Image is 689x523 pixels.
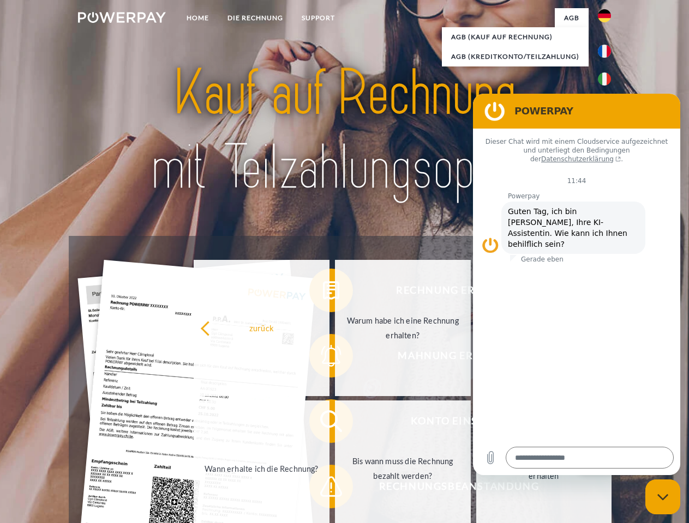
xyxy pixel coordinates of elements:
a: SUPPORT [292,8,344,28]
img: de [598,9,611,22]
div: zurück [200,320,323,335]
img: title-powerpay_de.svg [104,52,585,209]
div: Bis wann muss die Rechnung bezahlt werden? [341,454,464,483]
iframe: Schaltfläche zum Öffnen des Messaging-Fensters; Konversation läuft [645,479,680,514]
img: fr [598,45,611,58]
img: logo-powerpay-white.svg [78,12,166,23]
a: AGB (Kreditkonto/Teilzahlung) [442,47,589,66]
img: it [598,72,611,86]
a: Home [177,8,218,28]
a: AGB (Kauf auf Rechnung) [442,27,589,47]
div: Wann erhalte ich die Rechnung? [200,461,323,476]
iframe: Messaging-Fenster [473,94,680,475]
div: Warum habe ich eine Rechnung erhalten? [341,313,464,343]
a: agb [555,8,589,28]
a: DIE RECHNUNG [218,8,292,28]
